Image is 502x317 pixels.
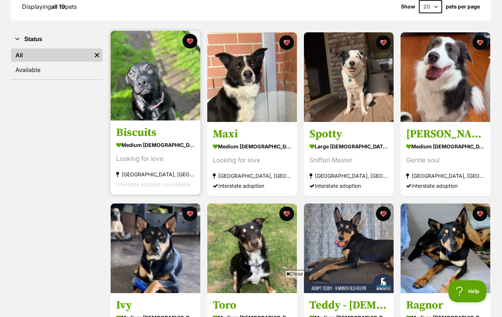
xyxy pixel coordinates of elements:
[213,127,291,141] h3: Maxi
[285,270,305,277] span: Close
[213,141,291,152] div: medium [DEMOGRAPHIC_DATA] Dog
[183,34,197,48] button: favourite
[309,298,388,312] h3: Teddy - [DEMOGRAPHIC_DATA] Kelpie
[22,3,77,10] span: Displaying pets
[304,203,394,293] img: Teddy - 9 Month Old Kelpie
[11,47,103,79] div: Status
[116,140,195,151] div: medium [DEMOGRAPHIC_DATA] Dog
[376,35,391,50] button: favourite
[11,48,92,62] a: All
[309,156,388,166] div: Sniffari Master
[304,122,394,197] a: Spotty large [DEMOGRAPHIC_DATA] Dog Sniffari Master [GEOGRAPHIC_DATA], [GEOGRAPHIC_DATA] Intersta...
[406,171,485,181] div: [GEOGRAPHIC_DATA], [GEOGRAPHIC_DATA]
[401,4,415,10] span: Show
[111,31,200,120] img: Biscuits
[406,156,485,166] div: Gentle soul
[309,141,388,152] div: large [DEMOGRAPHIC_DATA] Dog
[309,181,388,191] div: Interstate adoption
[213,156,291,166] div: Looking for love
[11,35,103,44] button: Status
[279,35,294,50] button: favourite
[401,32,490,122] img: Nelly
[116,298,195,312] h3: Ivy
[376,206,391,221] button: favourite
[213,171,291,181] div: [GEOGRAPHIC_DATA], [GEOGRAPHIC_DATA]
[207,32,297,122] img: Maxi
[207,203,297,293] img: Toro
[213,181,291,191] div: Interstate adoption
[116,154,195,164] div: Looking for love
[117,280,385,313] iframe: Advertisement
[183,206,197,221] button: favourite
[309,127,388,141] h3: Spotty
[406,141,485,152] div: medium [DEMOGRAPHIC_DATA] Dog
[448,280,487,302] iframe: Help Scout Beacon - Open
[111,203,200,293] img: Ivy
[406,127,485,141] h3: [PERSON_NAME]
[92,48,103,62] a: Remove filter
[116,170,195,180] div: [GEOGRAPHIC_DATA], [GEOGRAPHIC_DATA]
[116,181,191,188] span: Interstate adoption unavailable
[406,298,485,312] h3: Ragnor
[446,4,480,10] label: pets per page
[111,120,200,195] a: Biscuits medium [DEMOGRAPHIC_DATA] Dog Looking for love [GEOGRAPHIC_DATA], [GEOGRAPHIC_DATA] Inte...
[207,122,297,197] a: Maxi medium [DEMOGRAPHIC_DATA] Dog Looking for love [GEOGRAPHIC_DATA], [GEOGRAPHIC_DATA] Intersta...
[473,206,487,221] button: favourite
[473,35,487,50] button: favourite
[51,3,65,10] strong: all 19
[401,122,490,197] a: [PERSON_NAME] medium [DEMOGRAPHIC_DATA] Dog Gentle soul [GEOGRAPHIC_DATA], [GEOGRAPHIC_DATA] Inte...
[406,181,485,191] div: Interstate adoption
[11,63,103,76] a: Available
[401,203,490,293] img: Ragnor
[304,32,394,122] img: Spotty
[116,126,195,140] h3: Biscuits
[279,206,294,221] button: favourite
[309,171,388,181] div: [GEOGRAPHIC_DATA], [GEOGRAPHIC_DATA]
